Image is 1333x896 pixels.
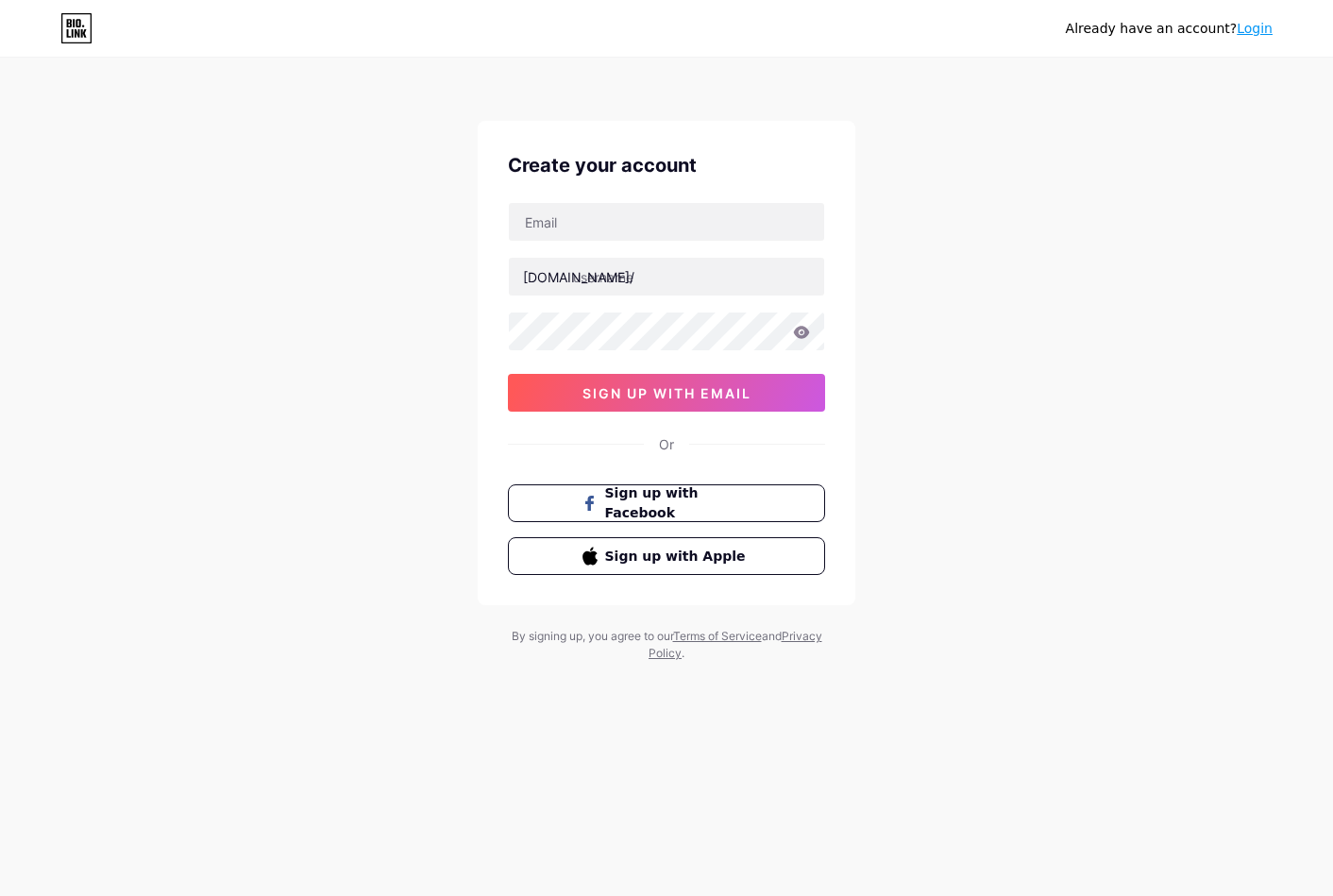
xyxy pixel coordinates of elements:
a: Terms of Service [673,629,762,643]
div: By signing up, you agree to our and . [506,628,827,662]
span: Sign up with Apple [605,547,751,566]
div: [DOMAIN_NAME]/ [523,267,634,287]
button: Sign up with Apple [508,537,825,575]
span: sign up with email [582,385,751,401]
input: username [509,258,824,296]
div: Already have an account? [1066,19,1273,39]
button: sign up with email [508,374,825,412]
input: Email [509,203,824,241]
div: Create your account [508,151,825,179]
a: Login [1237,21,1273,36]
button: Sign up with Facebook [508,484,825,522]
span: Sign up with Facebook [605,483,751,523]
div: Or [659,434,674,454]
